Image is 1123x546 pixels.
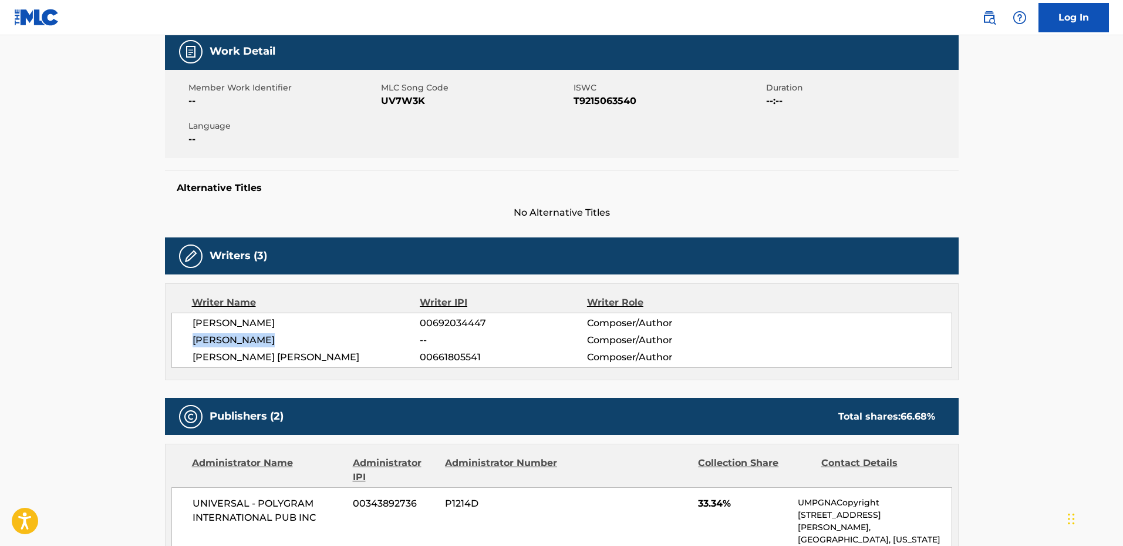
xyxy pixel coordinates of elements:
img: help [1013,11,1027,25]
div: Contact Details [821,456,935,484]
img: Work Detail [184,45,198,59]
span: P1214D [445,497,559,511]
iframe: Chat Widget [1064,490,1123,546]
span: UV7W3K [381,94,571,108]
span: Member Work Identifier [188,82,378,94]
div: Writer Role [587,296,739,310]
span: 00692034447 [420,316,586,330]
span: [PERSON_NAME] [193,316,420,330]
img: MLC Logo [14,9,59,26]
a: Public Search [977,6,1001,29]
div: Total shares: [838,410,935,424]
span: No Alternative Titles [165,206,959,220]
h5: Writers (3) [210,249,267,263]
span: -- [420,333,586,347]
a: Log In [1038,3,1109,32]
span: Duration [766,82,956,94]
span: 33.34% [698,497,789,511]
h5: Publishers (2) [210,410,284,423]
div: Help [1008,6,1031,29]
div: Arrastar [1068,501,1075,537]
span: [PERSON_NAME] [PERSON_NAME] [193,350,420,364]
img: search [982,11,996,25]
span: T9215063540 [574,94,763,108]
p: [STREET_ADDRESS][PERSON_NAME], [798,509,951,534]
span: UNIVERSAL - POLYGRAM INTERNATIONAL PUB INC [193,497,345,525]
span: --:-- [766,94,956,108]
div: Administrator Name [192,456,344,484]
span: MLC Song Code [381,82,571,94]
span: Language [188,120,378,132]
div: Writer IPI [420,296,587,310]
span: Composer/Author [587,316,739,330]
h5: Work Detail [210,45,275,58]
span: ISWC [574,82,763,94]
span: [PERSON_NAME] [193,333,420,347]
img: Writers [184,249,198,263]
img: Publishers [184,410,198,424]
div: Widget de chat [1064,490,1123,546]
span: 00661805541 [420,350,586,364]
span: 66.68 % [901,411,935,422]
span: -- [188,132,378,146]
div: Collection Share [698,456,812,484]
span: 00343892736 [353,497,436,511]
span: -- [188,94,378,108]
div: Writer Name [192,296,420,310]
div: Administrator IPI [353,456,436,484]
p: UMPGNACopyright [798,497,951,509]
h5: Alternative Titles [177,182,947,194]
div: Administrator Number [445,456,559,484]
span: Composer/Author [587,350,739,364]
span: Composer/Author [587,333,739,347]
